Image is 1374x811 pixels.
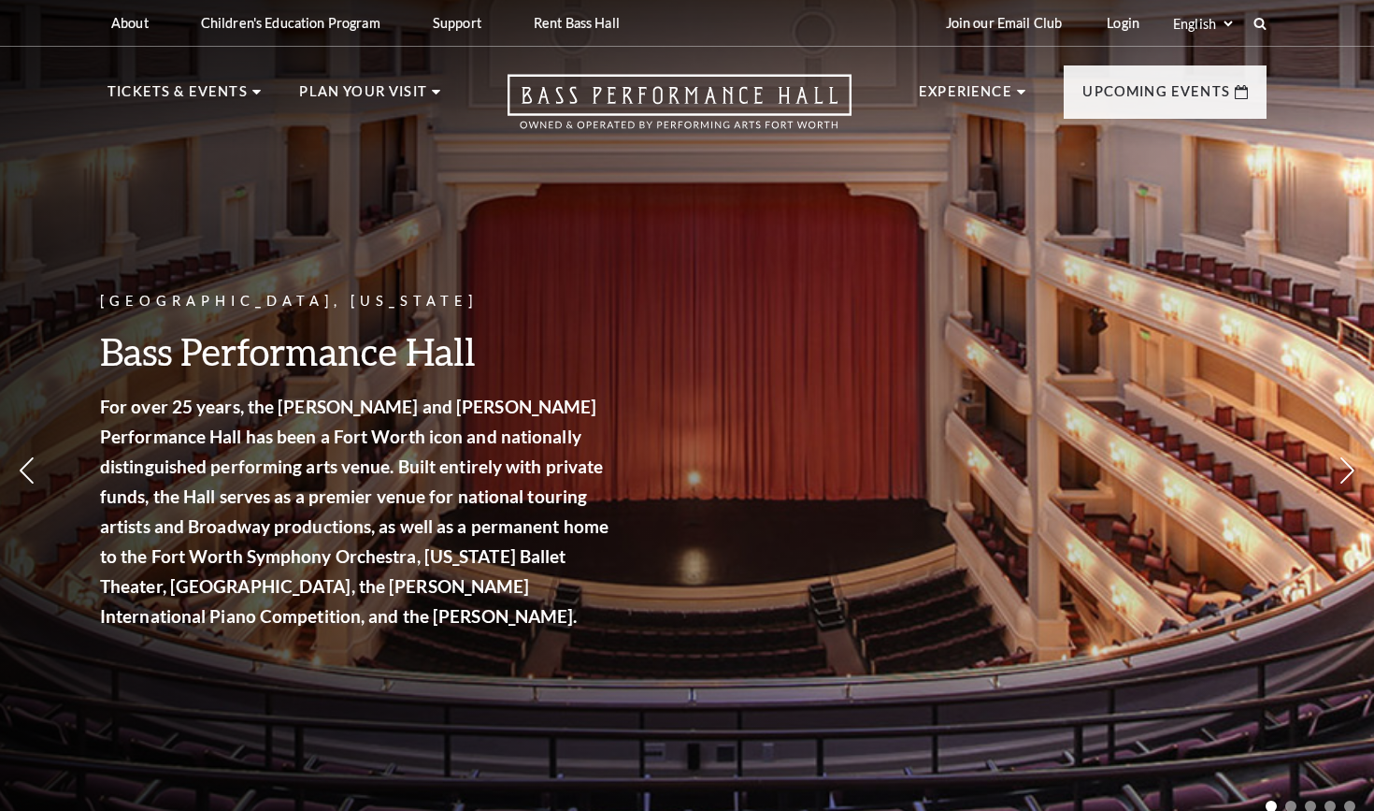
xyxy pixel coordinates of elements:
p: Experience [919,80,1012,114]
p: [GEOGRAPHIC_DATA], [US_STATE] [100,290,614,313]
p: Upcoming Events [1082,80,1230,114]
p: Children's Education Program [201,15,380,31]
p: Support [433,15,481,31]
p: Plan Your Visit [299,80,427,114]
h3: Bass Performance Hall [100,327,614,375]
p: Tickets & Events [107,80,248,114]
p: About [111,15,149,31]
p: Rent Bass Hall [534,15,620,31]
strong: For over 25 years, the [PERSON_NAME] and [PERSON_NAME] Performance Hall has been a Fort Worth ico... [100,396,608,627]
select: Select: [1169,15,1236,33]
